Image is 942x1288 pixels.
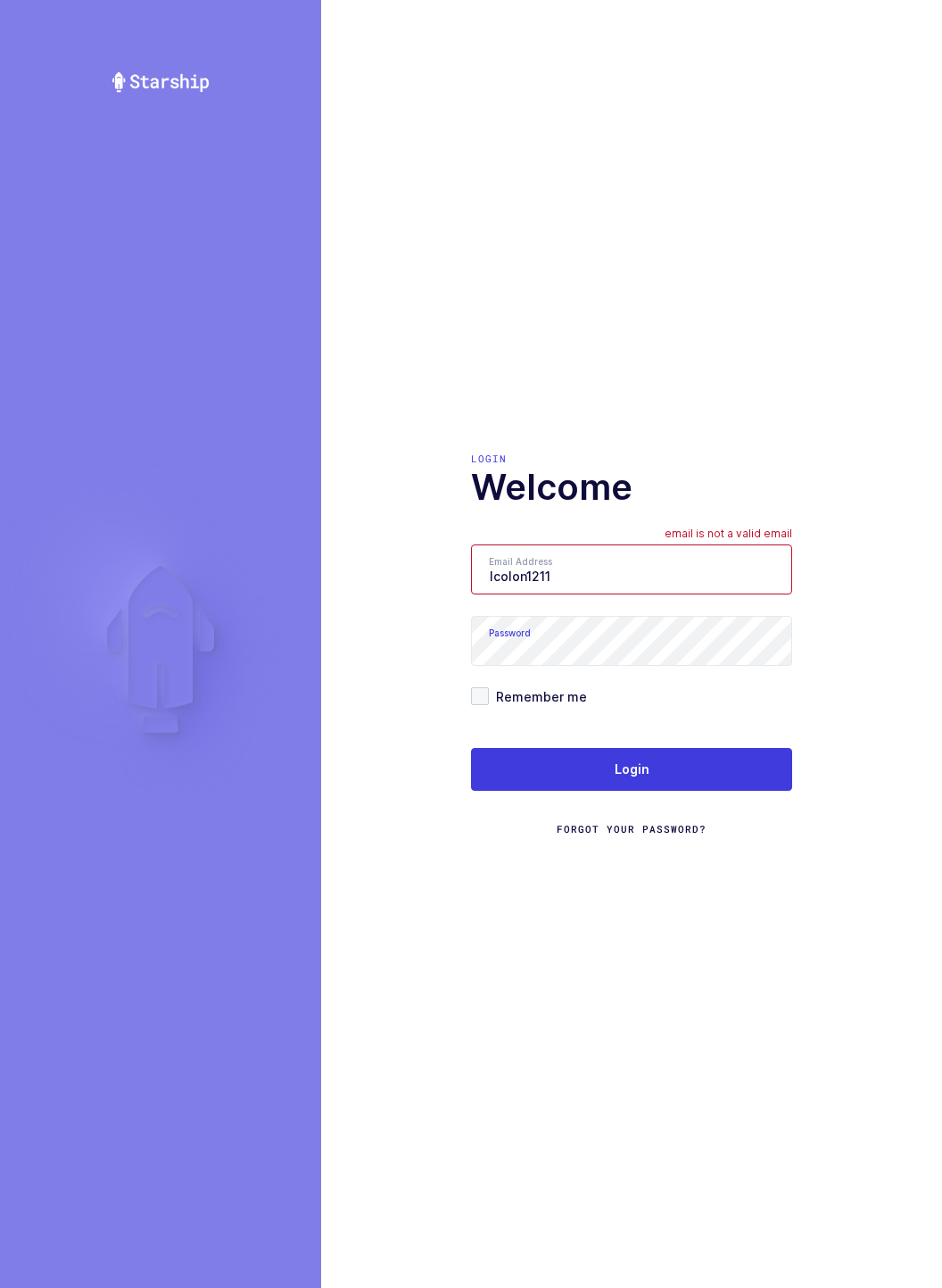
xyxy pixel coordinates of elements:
input: Password [471,616,792,666]
div: email is not a valid email [665,527,792,544]
input: Email Address [471,544,792,594]
h1: Welcome [471,466,792,509]
a: Forgot Your Password? [557,822,706,836]
img: Starship [111,71,211,93]
button: Login [471,748,792,791]
span: Remember me [489,688,587,705]
span: Login [615,760,649,778]
div: Login [471,452,792,466]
